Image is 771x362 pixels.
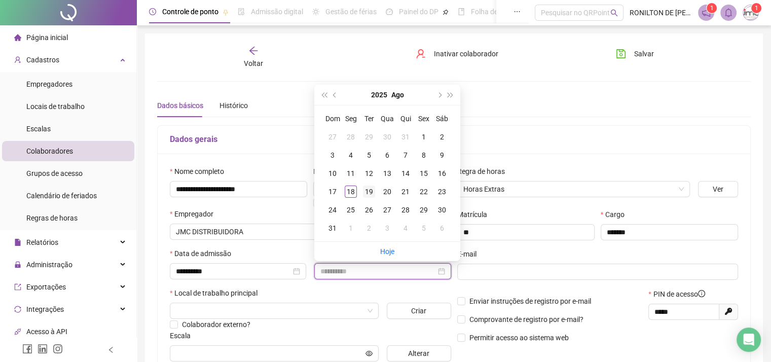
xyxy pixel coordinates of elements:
[323,128,342,146] td: 2025-07-27
[381,186,393,198] div: 20
[391,85,404,105] button: month panel
[26,192,97,200] span: Calendário de feriados
[458,8,465,15] span: book
[345,186,357,198] div: 18
[433,219,451,237] td: 2025-09-06
[433,183,451,201] td: 2025-08-23
[326,131,339,143] div: 27
[457,248,483,260] label: E-mail
[345,149,357,161] div: 4
[399,186,412,198] div: 21
[436,222,448,234] div: 6
[329,85,341,105] button: prev-year
[26,305,64,313] span: Integrações
[433,164,451,183] td: 2025-08-16
[22,344,32,354] span: facebook
[411,305,426,316] span: Criar
[14,261,21,268] span: lock
[378,128,396,146] td: 2025-07-30
[26,147,73,155] span: Colaboradores
[436,149,448,161] div: 9
[387,345,451,361] button: Alterar
[182,320,250,329] span: Colaborador externo?
[378,219,396,237] td: 2025-09-03
[418,186,430,198] div: 22
[360,146,378,164] td: 2025-08-05
[345,167,357,179] div: 11
[396,128,415,146] td: 2025-07-31
[396,183,415,201] td: 2025-08-21
[363,167,375,179] div: 12
[238,8,245,15] span: file-done
[743,5,758,20] img: 62553
[433,110,451,128] th: Sáb
[26,169,83,177] span: Grupos de acesso
[26,261,72,269] span: Administração
[323,164,342,183] td: 2025-08-10
[418,204,430,216] div: 29
[415,110,433,128] th: Sex
[26,80,72,88] span: Empregadores
[702,8,711,17] span: notification
[170,248,238,259] label: Data de admissão
[378,146,396,164] td: 2025-08-06
[345,222,357,234] div: 1
[363,186,375,198] div: 19
[436,204,448,216] div: 30
[416,49,426,59] span: user-delete
[399,149,412,161] div: 7
[342,110,360,128] th: Seg
[381,204,393,216] div: 27
[107,346,115,353] span: left
[469,315,583,323] span: Comprovante de registro por e-mail?
[418,167,430,179] div: 15
[469,334,569,342] span: Permitir acesso ao sistema web
[26,238,58,246] span: Relatórios
[436,131,448,143] div: 2
[698,290,705,297] span: info-circle
[386,8,393,15] span: dashboard
[26,102,85,111] span: Locais de trabalho
[38,344,48,354] span: linkedin
[387,303,451,319] button: Criar
[323,146,342,164] td: 2025-08-03
[610,9,618,17] span: search
[418,222,430,234] div: 5
[601,209,631,220] label: Cargo
[396,110,415,128] th: Qui
[363,149,375,161] div: 5
[415,164,433,183] td: 2025-08-15
[323,201,342,219] td: 2025-08-24
[26,125,51,133] span: Escalas
[360,110,378,128] th: Ter
[408,46,506,62] button: Inativar colaborador
[342,201,360,219] td: 2025-08-25
[436,186,448,198] div: 23
[26,214,78,222] span: Regras de horas
[162,8,218,16] span: Controle de ponto
[342,128,360,146] td: 2025-07-28
[365,350,373,357] span: eye
[363,222,375,234] div: 2
[381,131,393,143] div: 30
[342,219,360,237] td: 2025-09-01
[378,201,396,219] td: 2025-08-27
[737,328,761,352] div: Open Intercom Messenger
[26,56,59,64] span: Cadastros
[653,288,705,300] span: PIN de acesso
[326,186,339,198] div: 17
[378,183,396,201] td: 2025-08-20
[396,164,415,183] td: 2025-08-14
[53,344,63,354] span: instagram
[713,184,723,195] span: Ver
[378,164,396,183] td: 2025-08-13
[251,8,303,16] span: Admissão digital
[415,219,433,237] td: 2025-09-05
[14,328,21,335] span: api
[326,204,339,216] div: 24
[469,297,591,305] span: Enviar instruções de registro por e-mail
[608,46,662,62] button: Salvar
[345,131,357,143] div: 28
[436,167,448,179] div: 16
[170,133,738,146] h5: Dados gerais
